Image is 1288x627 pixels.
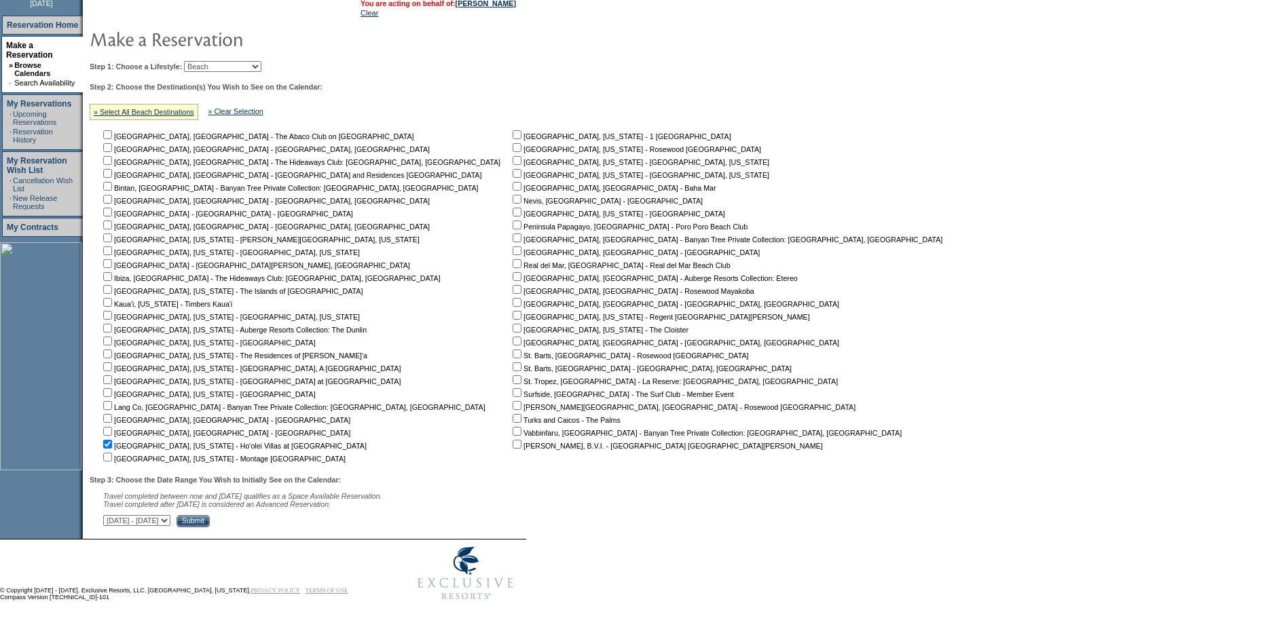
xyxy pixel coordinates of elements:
[100,171,481,179] nobr: [GEOGRAPHIC_DATA], [GEOGRAPHIC_DATA] - [GEOGRAPHIC_DATA] and Residences [GEOGRAPHIC_DATA]
[510,145,761,153] nobr: [GEOGRAPHIC_DATA], [US_STATE] - Rosewood [GEOGRAPHIC_DATA]
[510,416,621,424] nobr: Turks and Caicos - The Palms
[208,107,263,115] a: » Clear Selection
[100,326,367,334] nobr: [GEOGRAPHIC_DATA], [US_STATE] - Auberge Resorts Collection: The Dunlin
[100,364,401,373] nobr: [GEOGRAPHIC_DATA], [US_STATE] - [GEOGRAPHIC_DATA], A [GEOGRAPHIC_DATA]
[90,83,323,91] b: Step 2: Choose the Destination(s) You Wish to See on the Calendar:
[100,197,430,205] nobr: [GEOGRAPHIC_DATA], [GEOGRAPHIC_DATA] - [GEOGRAPHIC_DATA], [GEOGRAPHIC_DATA]
[306,587,348,594] a: TERMS OF USE
[10,128,12,144] td: ·
[510,248,760,256] nobr: [GEOGRAPHIC_DATA], [GEOGRAPHIC_DATA] - [GEOGRAPHIC_DATA]
[510,171,769,179] nobr: [GEOGRAPHIC_DATA], [US_STATE] - [GEOGRAPHIC_DATA], [US_STATE]
[14,61,50,77] a: Browse Calendars
[100,248,360,256] nobr: [GEOGRAPHIC_DATA], [US_STATE] - [GEOGRAPHIC_DATA], [US_STATE]
[100,403,485,411] nobr: Lang Co, [GEOGRAPHIC_DATA] - Banyan Tree Private Collection: [GEOGRAPHIC_DATA], [GEOGRAPHIC_DATA]
[510,351,748,360] nobr: St. Barts, [GEOGRAPHIC_DATA] - Rosewood [GEOGRAPHIC_DATA]
[100,390,316,398] nobr: [GEOGRAPHIC_DATA], [US_STATE] - [GEOGRAPHIC_DATA]
[510,326,688,334] nobr: [GEOGRAPHIC_DATA], [US_STATE] - The Cloister
[7,20,78,30] a: Reservation Home
[13,128,53,144] a: Reservation History
[100,145,430,153] nobr: [GEOGRAPHIC_DATA], [GEOGRAPHIC_DATA] - [GEOGRAPHIC_DATA], [GEOGRAPHIC_DATA]
[510,210,725,218] nobr: [GEOGRAPHIC_DATA], [US_STATE] - [GEOGRAPHIC_DATA]
[103,500,331,508] nobr: Travel completed after [DATE] is considered an Advanced Reservation.
[100,416,350,424] nobr: [GEOGRAPHIC_DATA], [GEOGRAPHIC_DATA] - [GEOGRAPHIC_DATA]
[94,108,194,116] a: » Select All Beach Destinations
[7,99,71,109] a: My Reservations
[100,184,479,192] nobr: Bintan, [GEOGRAPHIC_DATA] - Banyan Tree Private Collection: [GEOGRAPHIC_DATA], [GEOGRAPHIC_DATA]
[9,61,13,69] b: »
[6,41,53,60] a: Make a Reservation
[510,313,810,321] nobr: [GEOGRAPHIC_DATA], [US_STATE] - Regent [GEOGRAPHIC_DATA][PERSON_NAME]
[100,158,500,166] nobr: [GEOGRAPHIC_DATA], [GEOGRAPHIC_DATA] - The Hideaways Club: [GEOGRAPHIC_DATA], [GEOGRAPHIC_DATA]
[510,235,942,244] nobr: [GEOGRAPHIC_DATA], [GEOGRAPHIC_DATA] - Banyan Tree Private Collection: [GEOGRAPHIC_DATA], [GEOGRA...
[7,223,58,232] a: My Contracts
[510,197,703,205] nobr: Nevis, [GEOGRAPHIC_DATA] - [GEOGRAPHIC_DATA]
[510,184,716,192] nobr: [GEOGRAPHIC_DATA], [GEOGRAPHIC_DATA] - Baha Mar
[510,274,798,282] nobr: [GEOGRAPHIC_DATA], [GEOGRAPHIC_DATA] - Auberge Resorts Collection: Etereo
[510,261,731,269] nobr: Real del Mar, [GEOGRAPHIC_DATA] - Real del Mar Beach Club
[90,25,361,52] img: pgTtlMakeReservation.gif
[405,539,526,607] img: Exclusive Resorts
[100,287,363,295] nobr: [GEOGRAPHIC_DATA], [US_STATE] - The Islands of [GEOGRAPHIC_DATA]
[510,364,792,373] nobr: St. Barts, [GEOGRAPHIC_DATA] - [GEOGRAPHIC_DATA], [GEOGRAPHIC_DATA]
[510,390,734,398] nobr: Surfside, [GEOGRAPHIC_DATA] - The Surf Club - Member Event
[13,194,57,210] a: New Release Requests
[177,515,210,527] input: Submit
[9,79,13,87] td: ·
[510,158,769,166] nobr: [GEOGRAPHIC_DATA], [US_STATE] - [GEOGRAPHIC_DATA], [US_STATE]
[10,176,12,193] td: ·
[510,223,748,231] nobr: Peninsula Papagayo, [GEOGRAPHIC_DATA] - Poro Poro Beach Club
[510,339,839,347] nobr: [GEOGRAPHIC_DATA], [GEOGRAPHIC_DATA] - [GEOGRAPHIC_DATA], [GEOGRAPHIC_DATA]
[13,110,56,126] a: Upcoming Reservations
[103,492,382,500] span: Travel completed between now and [DATE] qualifies as a Space Available Reservation.
[100,429,350,437] nobr: [GEOGRAPHIC_DATA], [GEOGRAPHIC_DATA] - [GEOGRAPHIC_DATA]
[510,442,823,450] nobr: [PERSON_NAME], B.V.I. - [GEOGRAPHIC_DATA] [GEOGRAPHIC_DATA][PERSON_NAME]
[100,261,410,269] nobr: [GEOGRAPHIC_DATA] - [GEOGRAPHIC_DATA][PERSON_NAME], [GEOGRAPHIC_DATA]
[510,300,839,308] nobr: [GEOGRAPHIC_DATA], [GEOGRAPHIC_DATA] - [GEOGRAPHIC_DATA], [GEOGRAPHIC_DATA]
[100,351,367,360] nobr: [GEOGRAPHIC_DATA], [US_STATE] - The Residences of [PERSON_NAME]'a
[7,156,67,175] a: My Reservation Wish List
[510,377,838,385] nobr: St. Tropez, [GEOGRAPHIC_DATA] - La Reserve: [GEOGRAPHIC_DATA], [GEOGRAPHIC_DATA]
[510,429,902,437] nobr: Vabbinfaru, [GEOGRAPHIC_DATA] - Banyan Tree Private Collection: [GEOGRAPHIC_DATA], [GEOGRAPHIC_DATA]
[100,223,430,231] nobr: [GEOGRAPHIC_DATA], [GEOGRAPHIC_DATA] - [GEOGRAPHIC_DATA], [GEOGRAPHIC_DATA]
[100,300,232,308] nobr: Kaua'i, [US_STATE] - Timbers Kaua'i
[100,235,420,244] nobr: [GEOGRAPHIC_DATA], [US_STATE] - [PERSON_NAME][GEOGRAPHIC_DATA], [US_STATE]
[100,274,441,282] nobr: Ibiza, [GEOGRAPHIC_DATA] - The Hideaways Club: [GEOGRAPHIC_DATA], [GEOGRAPHIC_DATA]
[251,587,300,594] a: PRIVACY POLICY
[13,176,73,193] a: Cancellation Wish List
[100,132,414,140] nobr: [GEOGRAPHIC_DATA], [GEOGRAPHIC_DATA] - The Abaco Club on [GEOGRAPHIC_DATA]
[100,313,360,321] nobr: [GEOGRAPHIC_DATA], [US_STATE] - [GEOGRAPHIC_DATA], [US_STATE]
[510,132,731,140] nobr: [GEOGRAPHIC_DATA], [US_STATE] - 1 [GEOGRAPHIC_DATA]
[100,210,353,218] nobr: [GEOGRAPHIC_DATA] - [GEOGRAPHIC_DATA] - [GEOGRAPHIC_DATA]
[100,377,401,385] nobr: [GEOGRAPHIC_DATA], [US_STATE] - [GEOGRAPHIC_DATA] at [GEOGRAPHIC_DATA]
[10,194,12,210] td: ·
[10,110,12,126] td: ·
[100,455,346,463] nobr: [GEOGRAPHIC_DATA], [US_STATE] - Montage [GEOGRAPHIC_DATA]
[510,287,754,295] nobr: [GEOGRAPHIC_DATA], [GEOGRAPHIC_DATA] - Rosewood Mayakoba
[100,339,316,347] nobr: [GEOGRAPHIC_DATA], [US_STATE] - [GEOGRAPHIC_DATA]
[100,442,367,450] nobr: [GEOGRAPHIC_DATA], [US_STATE] - Ho'olei Villas at [GEOGRAPHIC_DATA]
[14,79,75,87] a: Search Availability
[90,476,341,484] b: Step 3: Choose the Date Range You Wish to Initially See on the Calendar:
[510,403,855,411] nobr: [PERSON_NAME][GEOGRAPHIC_DATA], [GEOGRAPHIC_DATA] - Rosewood [GEOGRAPHIC_DATA]
[361,9,378,17] a: Clear
[90,62,182,71] b: Step 1: Choose a Lifestyle:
